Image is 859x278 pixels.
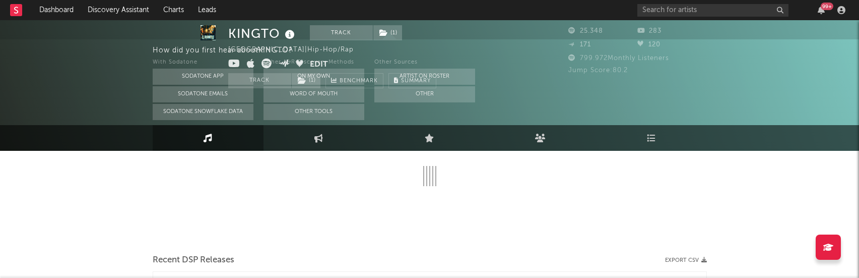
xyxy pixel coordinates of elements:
[153,86,253,102] button: Sodatone Emails
[568,41,591,48] span: 171
[821,3,833,10] div: 99 +
[310,25,373,40] button: Track
[401,78,431,84] span: Summary
[637,28,662,34] span: 283
[373,25,402,40] button: (1)
[374,86,475,102] button: Other
[818,6,825,14] button: 99+
[388,73,436,88] button: Summary
[153,57,253,69] div: With Sodatone
[568,28,603,34] span: 25.348
[568,67,628,74] span: Jump Score: 80.2
[665,257,707,263] button: Export CSV
[153,104,253,120] button: Sodatone Snowflake Data
[340,75,378,87] span: Benchmark
[263,86,364,102] button: Word Of Mouth
[153,254,234,266] span: Recent DSP Releases
[568,55,669,62] span: 799.972 Monthly Listeners
[228,44,365,56] div: [GEOGRAPHIC_DATA] | Hip-Hop/Rap
[263,104,364,120] button: Other Tools
[291,73,321,88] span: ( 1 )
[153,69,253,85] button: Sodatone App
[228,73,291,88] button: Track
[292,73,320,88] button: (1)
[373,25,403,40] span: ( 1 )
[310,59,328,71] button: Edit
[637,41,660,48] span: 120
[228,25,297,42] div: KINGTO
[637,4,788,17] input: Search for artists
[325,73,383,88] a: Benchmark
